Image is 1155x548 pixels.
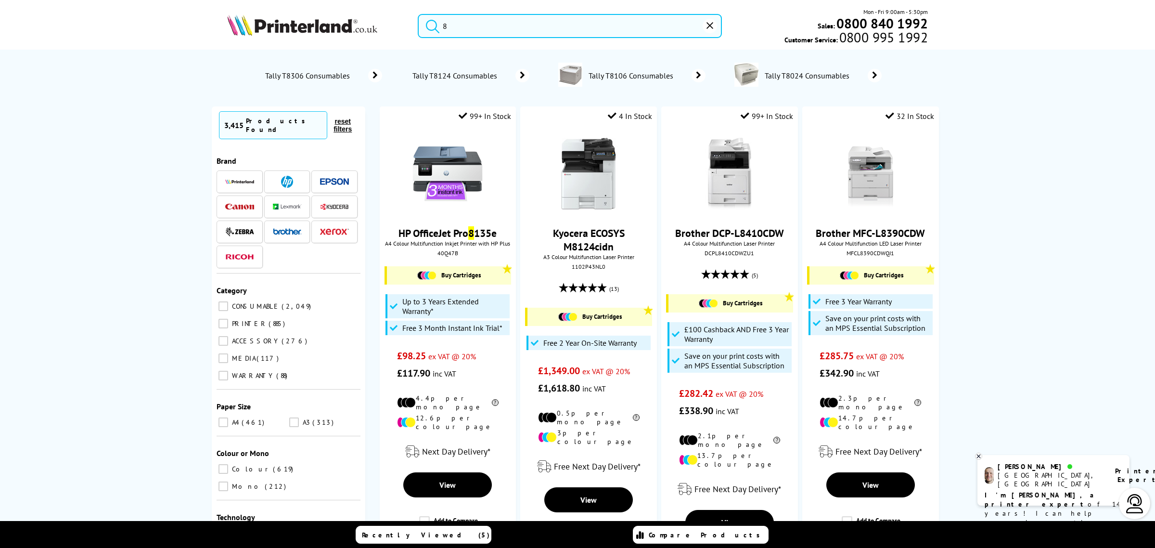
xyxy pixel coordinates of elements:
[998,471,1103,488] div: [GEOGRAPHIC_DATA], [GEOGRAPHIC_DATA]
[679,404,713,417] span: £338.90
[856,352,904,361] span: ex VAT @ 20%
[673,299,788,308] a: Buy Cartridges
[587,71,677,80] span: Tally T8106 Consumables
[835,19,928,28] a: 0800 840 1992
[840,271,859,280] img: Cartridges
[356,526,491,544] a: Recently Viewed (5)
[385,438,511,465] div: modal_delivery
[392,271,506,280] a: Buy Cartridges
[218,301,228,311] input: CONSUMABLE 2,049
[218,336,228,346] input: ACCESSORY 276
[649,531,765,539] span: Compare Products
[273,465,295,473] span: 619
[218,319,228,328] input: PRINTER 885
[397,394,499,411] li: 4.4p per mono page
[273,204,302,209] img: Lexmark
[320,178,349,185] img: Epson
[694,483,781,495] span: Free Next Day Delivery*
[402,323,502,333] span: Free 3 Month Instant Ink Trial*
[693,138,766,210] img: DCP-L8410CDW-FRONT-small.jpg
[752,266,758,285] span: (5)
[230,354,256,363] span: MEDIA
[668,249,790,257] div: DCPL8410CDWZU1
[864,271,903,279] span: Buy Cartridges
[312,418,336,427] span: 313
[225,227,254,236] img: Zebra
[809,249,931,257] div: MFCL8390CDWQJ1
[227,14,406,38] a: Printerland Logo
[217,156,236,166] span: Brand
[998,462,1103,471] div: [PERSON_NAME]
[582,313,622,321] span: Buy Cartridges
[225,179,254,184] img: Printerland
[558,63,582,87] img: 083225-conspage.jpg
[397,367,430,379] span: £117.90
[269,319,287,328] span: 885
[885,111,934,121] div: 32 In Stock
[820,394,921,411] li: 2.3p per mono page
[218,464,228,474] input: Colour 619
[230,302,281,311] span: CONSUMABLE
[224,120,244,130] span: 3,415
[538,365,580,377] span: £1,349.00
[439,480,456,490] span: View
[402,297,507,316] span: Up to 3 Years Extended Warranty*
[320,203,349,210] img: Kyocera
[397,414,499,431] li: 12.6p per colour page
[281,176,293,188] img: HP
[403,472,492,497] a: View
[538,429,640,446] li: 3p per colour page
[411,69,529,82] a: Tally T8124 Consumables
[282,302,313,311] span: 2,049
[525,453,652,480] div: modal_delivery
[273,228,302,235] img: Brother
[1125,494,1144,513] img: user-headset-light.svg
[721,518,738,527] span: View
[218,353,228,363] input: MEDIA 117
[532,313,647,321] a: Buy Cartridges
[419,516,478,535] label: Add to Compare
[826,472,915,497] a: View
[218,482,228,491] input: Mono 212
[362,531,490,539] span: Recently Viewed (5)
[230,418,241,427] span: A4
[398,226,497,240] a: HP OfficeJet Pro8135e
[459,111,511,121] div: 99+ In Stock
[218,418,228,427] input: A4 461
[246,117,322,134] div: Products Found
[385,240,511,247] span: A4 Colour Multifunction Inkjet Printer with HP Plus
[834,138,907,210] img: brother-MFC-L8390CDW-front-small.jpg
[820,367,854,379] span: £342.90
[230,465,272,473] span: Colour
[985,491,1097,509] b: I'm [PERSON_NAME], a printer expert
[428,352,476,361] span: ex VAT @ 20%
[582,384,606,393] span: inc VAT
[538,409,640,426] li: 0.5p per mono page
[558,313,577,321] img: Cartridges
[227,14,377,36] img: Printerland Logo
[856,369,880,378] span: inc VAT
[835,446,922,457] span: Free Next Day Delivery*
[411,71,501,80] span: Tally T8124 Consumables
[836,14,928,32] b: 0800 840 1992
[552,138,625,210] img: m8124cidnthumb.jpg
[327,117,358,133] button: reset filters
[225,204,254,210] img: Canon
[544,487,633,512] a: View
[587,63,706,89] a: Tally T8106 Consumables
[838,33,928,42] span: 0800 995 1992
[527,263,649,270] div: 1102P43NL0
[609,280,619,298] span: (13)
[985,467,994,484] img: ashley-livechat.png
[242,418,267,427] span: 461
[433,369,456,378] span: inc VAT
[397,350,426,362] span: £98.25
[553,226,625,253] a: Kyocera ECOSYS M8124cidn
[863,7,928,16] span: Mon - Fri 9:00am - 5:30pm
[699,299,718,308] img: Cartridges
[784,33,928,44] span: Customer Service:
[543,338,637,348] span: Free 2 Year On-Site Warranty
[807,240,934,247] span: A4 Colour Multifunction LED Laser Printer
[842,516,900,535] label: Add to Compare
[282,337,309,345] span: 276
